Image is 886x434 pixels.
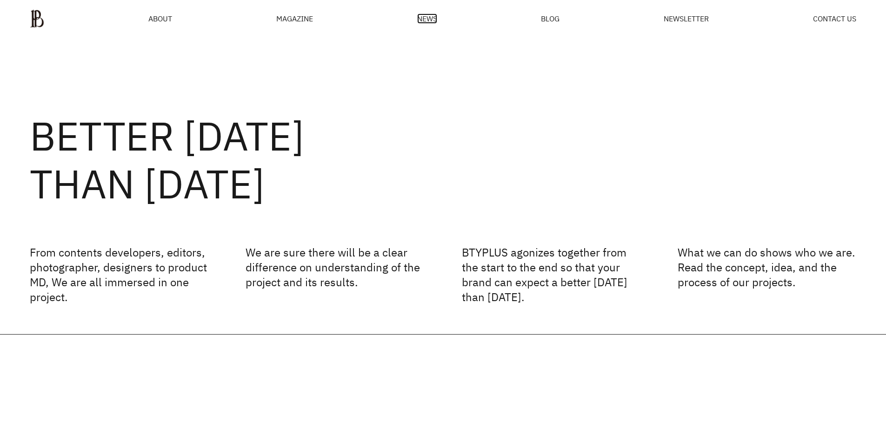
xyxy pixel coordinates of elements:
h2: BETTER [DATE] THAN [DATE] [30,112,856,208]
div: MAGAZINE [276,15,313,22]
a: ABOUT [148,15,172,22]
a: NEWS [417,15,437,22]
a: BLOG [541,15,560,22]
p: BTYPLUS agonizes together from the start to the end so that your brand can expect a better [DATE]... [462,245,640,304]
img: ba379d5522eb3.png [30,9,44,28]
p: We are sure there will be a clear difference on understanding of the project and its results. [246,245,424,304]
p: From contents developers, editors, photographer, designers to product MD, We are all immersed in ... [30,245,208,304]
a: CONTACT US [813,15,856,22]
p: What we can do shows who we are. Read the concept, idea, and the process of our projects. [678,245,856,304]
a: NEWSLETTER [664,15,709,22]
